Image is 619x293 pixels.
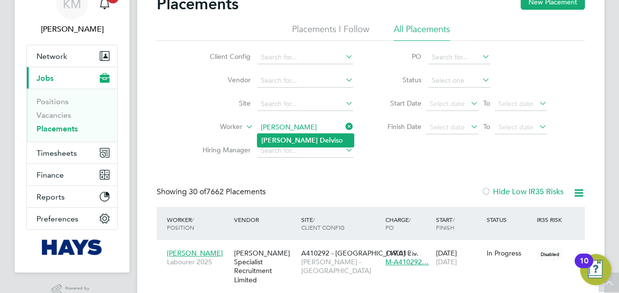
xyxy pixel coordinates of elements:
[65,284,92,293] span: Powered by
[378,99,421,108] label: Start Date
[189,187,206,197] span: 30 of
[434,244,484,271] div: [DATE]
[430,99,465,108] span: Select date
[436,257,457,266] span: [DATE]
[36,73,54,83] span: Jobs
[434,211,484,236] div: Start
[385,257,429,266] span: M-A410292…
[164,211,232,236] div: Worker
[409,250,417,257] span: / hr
[36,214,78,223] span: Preferences
[257,144,353,158] input: Search for...
[257,74,353,88] input: Search for...
[36,170,64,180] span: Finance
[320,136,334,145] b: Delv
[487,249,532,257] div: In Progress
[167,249,223,257] span: [PERSON_NAME]
[378,52,421,61] label: PO
[257,97,353,111] input: Search for...
[167,216,194,231] span: / Position
[157,187,268,197] div: Showing
[498,123,533,131] span: Select date
[428,51,490,64] input: Search for...
[580,261,588,274] div: 10
[195,75,251,84] label: Vendor
[27,142,117,164] button: Timesheets
[167,257,229,266] span: Labourer 2025
[27,89,117,142] div: Jobs
[580,254,611,285] button: Open Resource Center, 10 new notifications
[537,248,563,260] span: Disabled
[189,187,266,197] span: 7662 Placements
[232,244,299,289] div: [PERSON_NAME] Specialist Recruitment Limited
[36,97,69,106] a: Positions
[385,216,411,231] span: / PO
[481,187,564,197] label: Hide Low IR35 Risks
[186,122,242,132] label: Worker
[36,192,65,201] span: Reports
[36,124,78,133] a: Placements
[27,208,117,229] button: Preferences
[299,211,383,236] div: Site
[164,243,585,252] a: [PERSON_NAME]Labourer 2025[PERSON_NAME] Specialist Recruitment LimitedA410292 - [GEOGRAPHIC_DATA]...
[394,23,450,41] li: All Placements
[26,23,118,35] span: Katie McPherson
[301,216,345,231] span: / Client Config
[27,67,117,89] button: Jobs
[195,99,251,108] label: Site
[292,23,369,41] li: Placements I Follow
[378,122,421,131] label: Finish Date
[27,186,117,207] button: Reports
[257,121,353,134] input: Search for...
[385,249,407,257] span: £19.01
[195,146,251,154] label: Hiring Manager
[383,211,434,236] div: Charge
[26,239,118,255] a: Go to home page
[257,134,354,147] li: iso
[430,123,465,131] span: Select date
[195,52,251,61] label: Client Config
[232,211,299,228] div: Vendor
[480,120,493,133] span: To
[261,136,318,145] b: [PERSON_NAME]
[301,257,381,275] span: [PERSON_NAME] - [GEOGRAPHIC_DATA]
[257,51,353,64] input: Search for...
[27,164,117,185] button: Finance
[27,45,117,67] button: Network
[36,148,77,158] span: Timesheets
[36,110,71,120] a: Vacancies
[498,99,533,108] span: Select date
[42,239,103,255] img: hays-logo-retina.png
[484,211,535,228] div: Status
[436,216,455,231] span: / Finish
[36,52,67,61] span: Network
[378,75,421,84] label: Status
[480,97,493,110] span: To
[301,249,419,257] span: A410292 - [GEOGRAPHIC_DATA] E…
[428,74,490,88] input: Select one
[534,211,568,228] div: IR35 Risk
